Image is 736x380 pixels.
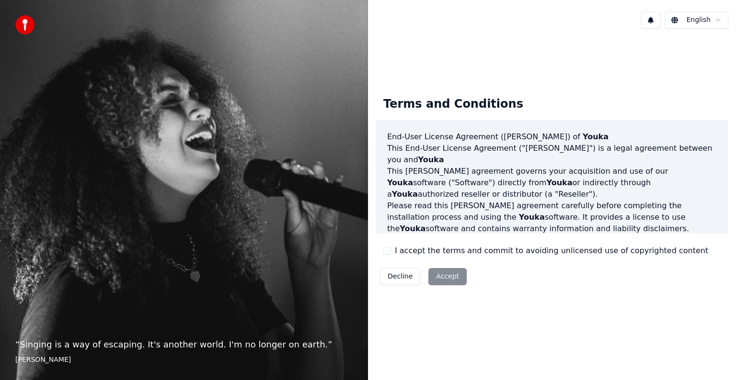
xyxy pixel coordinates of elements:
label: I accept the terms and commit to avoiding unlicensed use of copyrighted content [395,245,708,257]
span: Youka [400,224,425,233]
footer: [PERSON_NAME] [15,355,353,365]
span: Youka [519,212,545,222]
p: Please read this [PERSON_NAME] agreement carefully before completing the installation process and... [387,200,717,235]
span: Youka [583,132,609,141]
span: Youka [547,178,573,187]
div: Terms and Conditions [376,89,531,120]
p: This [PERSON_NAME] agreement governs your acquisition and use of our software ("Software") direct... [387,166,717,200]
p: “ Singing is a way of escaping. It's another world. I'm no longer on earth. ” [15,338,353,351]
span: Youka [392,190,418,199]
p: This End-User License Agreement ("[PERSON_NAME]") is a legal agreement between you and [387,143,717,166]
span: Youka [418,155,444,164]
h3: End-User License Agreement ([PERSON_NAME]) of [387,131,717,143]
button: Decline [379,268,421,285]
span: Youka [387,178,413,187]
img: youka [15,15,34,34]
